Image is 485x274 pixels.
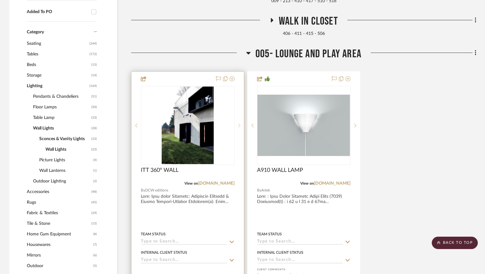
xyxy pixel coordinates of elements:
span: Tile & Stone [27,218,90,229]
span: Rugs [27,197,90,208]
input: Type to Search… [141,239,227,245]
span: Fabric & Textiles [27,208,90,218]
span: Picture Lights [39,155,92,165]
span: Sconces & Vanity Lights [39,134,90,144]
span: Walk in closet [279,15,338,28]
span: Artek [261,187,270,193]
span: Outdoor Lighting [33,176,92,187]
span: Wall Lights [45,144,90,155]
span: (15) [91,219,97,229]
span: (7) [93,240,97,250]
div: Internal Client Status [141,250,187,255]
span: (45) [91,197,97,207]
span: Category [27,30,44,35]
div: Team Status [257,231,282,237]
span: Accessories [27,187,90,197]
a: [DOMAIN_NAME] [198,181,235,186]
span: (28) [91,123,97,133]
a: [DOMAIN_NAME] [314,181,350,186]
input: Type to Search… [257,239,343,245]
span: Pendants & Chandeliers [33,91,90,102]
span: (14) [91,70,97,80]
div: Team Status [141,231,166,237]
span: (1) [93,166,97,176]
span: Storage [27,70,90,81]
span: By [141,187,145,193]
span: View on [300,182,314,185]
span: View on [184,182,198,185]
span: (2) [93,176,97,186]
span: (33) [91,113,97,123]
input: Type to Search… [141,257,227,263]
span: Beds [27,59,90,70]
img: ITT 360° WALL [162,87,213,164]
span: Housewares [27,239,92,250]
span: (164) [89,81,97,91]
div: 406 - 411 - 415 - 506 [131,31,476,37]
span: (244) [89,39,97,49]
span: Table Lamp [33,112,90,123]
div: Internal Client Status [257,250,303,255]
img: A910 WALL LAMP [258,95,350,156]
input: Type to Search… [257,257,343,263]
scroll-to-top-button: BACK TO TOP [432,237,478,249]
span: Tables [27,49,88,59]
div: 2 [141,86,234,165]
span: A910 WALL LAMP [257,167,303,174]
span: (48) [91,187,97,197]
span: (6) [93,250,97,260]
span: (23) [91,134,97,144]
span: (15) [91,60,97,70]
div: Added To PO [27,9,88,15]
span: (23) [91,144,97,154]
span: DCW editions [145,187,168,193]
span: (8) [93,229,97,239]
span: Mirrors [27,250,92,261]
span: (50) [91,102,97,112]
div: 0 [257,86,350,165]
span: (51) [91,92,97,102]
span: Wall Lights [33,123,90,134]
span: ITT 360° WALL [141,167,178,174]
span: 005- Lounge and Play area [255,47,361,61]
span: (4) [93,155,97,165]
span: Floor Lamps [33,102,90,112]
span: Home Gym Equipment [27,229,92,239]
span: By [257,187,261,193]
span: (5) [93,261,97,271]
span: Wall Lanterns [39,165,92,176]
span: Seating [27,38,88,49]
span: (172) [89,49,97,59]
span: Outdoor [27,261,92,271]
span: Lighting [27,81,88,91]
span: (24) [91,208,97,218]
